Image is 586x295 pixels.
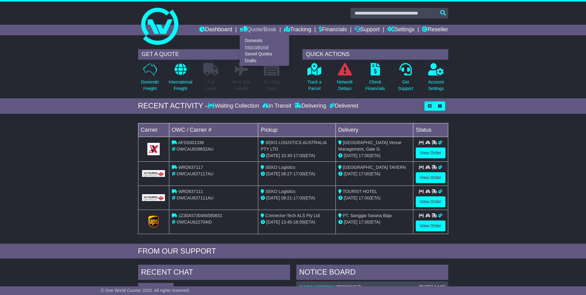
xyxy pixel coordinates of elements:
span: SEKO Logistics [265,189,295,194]
p: Track a Parcel [307,79,322,92]
span: 08:27 [281,171,292,176]
div: Delivered [328,103,358,109]
p: Air & Sea Freight [232,79,251,92]
span: WRD637111 [178,189,203,194]
img: GetCarrierServiceLogo [142,194,165,201]
span: OWCAU637111AU [176,195,213,200]
span: [DATE] [344,195,357,200]
span: 17:00 [359,153,369,158]
span: [DATE] [266,171,280,176]
p: International Freight [169,79,192,92]
div: QUICK ACTIONS [302,49,448,60]
img: GetCarrierServiceLogo [148,216,159,228]
span: 1Z30A5730494580631 [178,213,222,218]
div: ( ) [299,284,445,290]
span: 13:45 [281,220,292,224]
div: Quote/Book [240,35,289,66]
p: Network Delays [337,79,352,92]
span: [DATE] [266,220,280,224]
span: 08:21 [281,195,292,200]
td: Pickup [258,123,336,137]
a: Quote/Book [240,25,276,35]
span: 16:00 [293,220,304,224]
a: View Order [416,220,445,231]
span: Connector-Tech ALS Pty Ltd [265,213,320,218]
span: SEKO LOGISTICS AUSTRALIA PTY LTD [261,140,327,152]
td: Delivery [335,123,413,137]
div: - (ETA) [261,152,333,159]
span: T00001317 [338,284,360,289]
a: International [240,44,289,51]
img: GetCarrierServiceLogo [142,170,165,177]
p: Check Financials [365,79,385,92]
a: Dashboard [199,25,232,35]
div: - (ETA) [261,171,333,177]
span: [DATE] [266,195,280,200]
span: OWCAU622704ID [176,220,212,224]
a: Domestic [240,37,289,44]
span: [DATE] [344,220,357,224]
span: OWCAU637117AU [176,171,213,176]
span: [DATE] [266,153,280,158]
p: Account Settings [428,79,444,92]
a: InternationalFreight [168,63,193,95]
span: PT. Sanggar Sarana Baja [343,213,392,218]
span: © One World Courier 2025. All rights reserved. [101,288,190,293]
a: CheckFinancials [365,63,385,95]
p: Domestic Freight [141,79,159,92]
a: GetSupport [398,63,413,95]
div: In Transit [261,103,293,109]
span: [DATE] [344,171,357,176]
div: (ETA) [338,171,411,177]
p: Get Support [398,79,413,92]
a: View Order [416,172,445,183]
a: DomesticFreight [141,63,159,95]
span: 17:00 [359,195,369,200]
span: TOURIST HOTEL [343,189,377,194]
div: [DATE] 14:07 [419,284,445,290]
span: 17:00 [293,153,304,158]
div: - (ETA) [261,195,333,201]
div: GET A QUOTE [138,49,284,60]
p: Air / Sea Depot [263,79,280,92]
span: WRD637117 [178,165,203,170]
div: RECENT ACTIVITY - [138,101,208,110]
span: 17:00 [293,195,304,200]
a: NetworkDelays [336,63,353,95]
td: OWC / Carrier # [169,123,258,137]
span: AFSS001336 [178,140,204,145]
span: [GEOGRAPHIC_DATA] Venue Management, Gate G [338,140,401,152]
div: NOTICE BOARD [296,265,448,281]
div: (ETA) [338,152,411,159]
a: Drafts [240,57,289,64]
a: Settings [387,25,415,35]
td: Status [413,123,448,137]
p: Full Loads [203,79,219,92]
span: [DATE] [344,153,357,158]
a: Financials [319,25,347,35]
a: Tracking [284,25,311,35]
button: View All Chats [138,283,174,294]
span: [GEOGRAPHIC_DATA] TAVERN [343,165,406,170]
a: OWCAU639832AU [299,284,336,289]
img: GetCarrierServiceLogo [147,143,160,155]
span: OWCAU639832AU [176,147,213,152]
a: Reseller [422,25,448,35]
div: (ETA) [338,195,411,201]
a: Track aParcel [307,63,322,95]
a: AccountSettings [428,63,444,95]
div: - (ETA) [261,219,333,225]
span: SEKO Logistics [265,165,295,170]
div: FROM OUR SUPPORT [138,247,448,256]
a: Support [355,25,380,35]
div: RECENT CHAT [138,265,290,281]
div: Waiting Collection [208,103,260,109]
span: 17:00 [293,171,304,176]
div: Delivering [293,103,328,109]
div: (ETA) [338,219,411,225]
a: View Order [416,147,445,158]
td: Carrier [138,123,169,137]
a: Saved Quotes [240,51,289,58]
a: View Order [416,196,445,207]
span: 17:00 [359,220,369,224]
